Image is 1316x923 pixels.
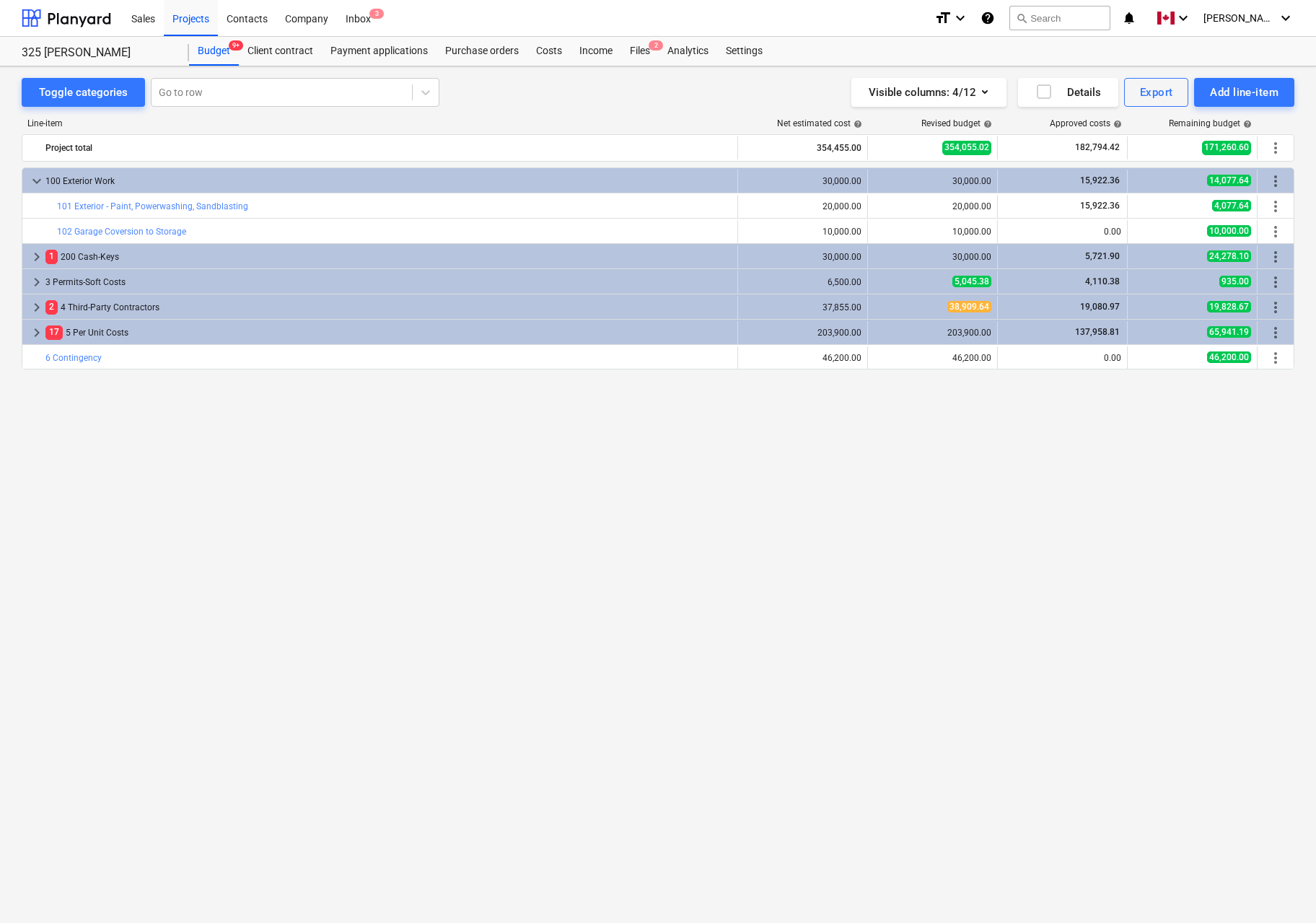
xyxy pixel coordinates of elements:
div: Visible columns : 4/12 [869,83,989,102]
div: Details [1035,83,1101,102]
span: 3 [369,9,384,19]
span: 46,200.00 [1207,351,1251,363]
button: Details [1018,78,1118,107]
span: More actions [1267,248,1284,266]
div: 30,000.00 [744,252,861,262]
div: Add line-item [1210,83,1278,102]
div: Export [1140,83,1173,102]
i: notifications [1122,9,1136,27]
span: 19,080.97 [1079,302,1121,312]
a: Budget9+ [189,37,239,66]
div: 10,000.00 [744,227,861,237]
span: More actions [1267,349,1284,367]
span: help [851,120,862,128]
div: 3 Permits-Soft Costs [45,271,732,294]
div: 46,200.00 [744,353,861,363]
button: Search [1009,6,1110,30]
div: 0.00 [1004,353,1121,363]
a: Analytics [659,37,717,66]
span: 4,110.38 [1084,276,1121,286]
div: 10,000.00 [874,227,991,237]
span: 2 [45,300,58,314]
a: Payment applications [322,37,437,66]
a: Costs [527,37,571,66]
i: Knowledge base [981,9,995,27]
span: [PERSON_NAME] [1203,12,1276,24]
div: Remaining budget [1169,118,1252,128]
span: 354,055.02 [942,141,991,154]
div: Line-item [22,118,739,128]
span: 5,045.38 [952,276,991,287]
span: keyboard_arrow_down [28,172,45,190]
span: 65,941.19 [1207,326,1251,338]
button: Export [1124,78,1189,107]
div: 203,900.00 [744,328,861,338]
div: 5 Per Unit Costs [45,321,732,344]
button: Add line-item [1194,78,1294,107]
span: 171,260.60 [1202,141,1251,154]
i: keyboard_arrow_down [1175,9,1192,27]
div: Approved costs [1050,118,1122,128]
i: format_size [934,9,952,27]
span: 10,000.00 [1207,225,1251,237]
div: 200 Cash-Keys [45,245,732,268]
span: 17 [45,325,63,339]
span: 24,278.10 [1207,250,1251,262]
span: More actions [1267,299,1284,316]
div: 4 Third-Party Contractors [45,296,732,319]
div: Project total [45,136,732,159]
div: Budget [189,37,239,66]
span: More actions [1267,274,1284,291]
div: 325 [PERSON_NAME] [22,45,172,61]
span: 1 [45,250,58,263]
a: Purchase orders [437,37,527,66]
a: Income [571,37,621,66]
span: 137,958.81 [1074,327,1121,337]
a: 6 Contingency [45,353,102,363]
span: help [1240,120,1252,128]
div: 30,000.00 [744,176,861,186]
span: More actions [1267,198,1284,215]
button: Toggle categories [22,78,145,107]
iframe: Chat Widget [1244,854,1316,923]
div: Net estimated cost [777,118,862,128]
div: Revised budget [921,118,992,128]
div: Files [621,37,659,66]
span: More actions [1267,172,1284,190]
div: Toggle categories [39,83,128,102]
span: 4,077.64 [1212,200,1251,211]
span: 2 [649,40,663,51]
span: keyboard_arrow_right [28,248,45,266]
div: 20,000.00 [744,201,861,211]
a: Settings [717,37,771,66]
div: 203,900.00 [874,328,991,338]
a: 101 Exterior - Paint, Powerwashing, Sandblasting [57,201,248,211]
div: Client contract [239,37,322,66]
span: keyboard_arrow_right [28,274,45,291]
span: keyboard_arrow_right [28,324,45,341]
span: 19,828.67 [1207,301,1251,312]
i: keyboard_arrow_down [1277,9,1294,27]
a: 102 Garage Coversion to Storage [57,227,186,237]
button: Visible columns:4/12 [851,78,1006,107]
span: More actions [1267,139,1284,157]
span: keyboard_arrow_right [28,299,45,316]
span: More actions [1267,324,1284,341]
div: 0.00 [1004,227,1121,237]
span: 14,077.64 [1207,175,1251,186]
div: 6,500.00 [744,277,861,287]
div: 20,000.00 [874,201,991,211]
div: 46,200.00 [874,353,991,363]
span: 15,922.36 [1079,201,1121,211]
div: 100 Exterior Work [45,170,732,193]
a: Files2 [621,37,659,66]
span: 15,922.36 [1079,175,1121,185]
div: 30,000.00 [874,252,991,262]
